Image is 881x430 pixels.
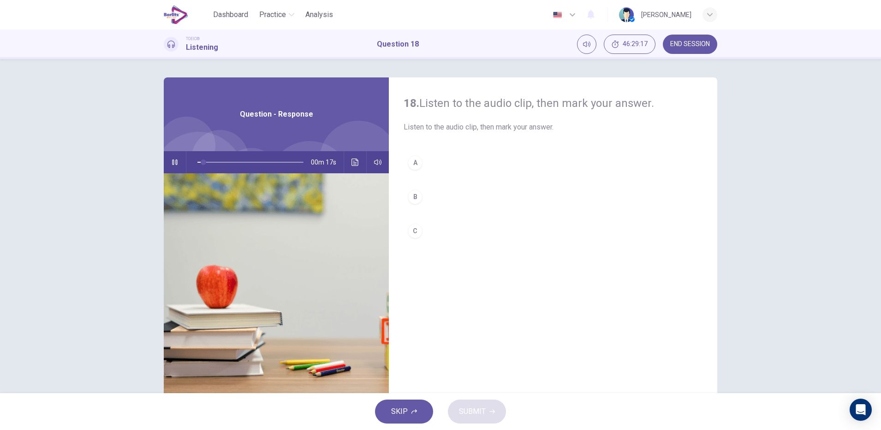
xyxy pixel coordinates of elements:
[240,109,313,120] span: Question - Response
[408,189,423,204] div: B
[305,9,333,20] span: Analysis
[408,155,423,170] div: A
[404,151,702,174] button: A
[641,9,691,20] div: [PERSON_NAME]
[164,6,209,24] a: EduSynch logo
[670,41,710,48] span: END SESSION
[256,6,298,23] button: Practice
[186,35,200,42] span: TOEIC®
[404,96,702,111] h4: Listen to the audio clip, then mark your answer.
[375,400,433,424] button: SKIP
[213,9,248,20] span: Dashboard
[259,9,286,20] span: Practice
[604,35,655,54] div: Hide
[209,6,252,23] button: Dashboard
[164,6,188,24] img: EduSynch logo
[604,35,655,54] button: 46:29:17
[404,122,702,133] span: Listen to the audio clip, then mark your answer.
[619,7,634,22] img: Profile picture
[311,151,344,173] span: 00m 17s
[552,12,563,18] img: en
[404,185,702,208] button: B
[302,6,337,23] button: Analysis
[186,42,218,53] h1: Listening
[377,39,419,50] h1: Question 18
[391,405,408,418] span: SKIP
[408,224,423,238] div: C
[663,35,717,54] button: END SESSION
[850,399,872,421] div: Open Intercom Messenger
[577,35,596,54] div: Mute
[164,173,389,398] img: Question - Response
[404,97,419,110] strong: 18.
[623,41,648,48] span: 46:29:17
[348,151,363,173] button: Click to see the audio transcription
[404,219,702,242] button: C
